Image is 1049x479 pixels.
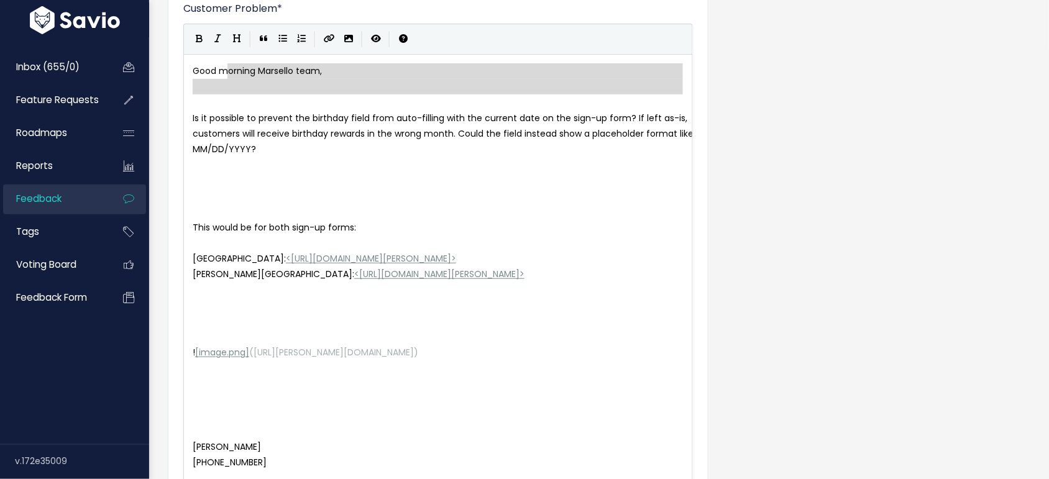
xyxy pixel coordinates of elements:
[16,93,99,106] span: Feature Requests
[245,346,249,358] span: ]
[193,440,266,453] span: [PERSON_NAME]
[359,268,520,280] span: [URL][DOMAIN_NAME][PERSON_NAME]
[16,60,80,73] span: Inbox (655/0)
[15,445,149,477] div: v.172e35009
[273,30,292,48] button: Generic List
[254,346,414,358] span: [URL][PERSON_NAME][DOMAIN_NAME]
[362,31,363,47] i: |
[451,252,456,265] span: >
[209,30,227,48] button: Italic
[195,346,199,358] span: [
[228,65,322,77] span: orning Marsello team,
[16,291,87,304] span: Feedback form
[394,30,413,48] button: Markdown Guide
[367,30,385,48] button: Toggle Preview
[193,252,461,265] span: [GEOGRAPHIC_DATA]:
[286,252,291,265] span: <
[389,31,390,47] i: |
[255,30,273,48] button: Quote
[339,30,358,48] button: Import an image
[193,456,267,468] span: [PHONE_NUMBER]
[193,221,356,234] span: This would be for both sign-up forms:
[193,346,195,358] span: !
[3,152,103,180] a: Reports
[314,31,316,47] i: |
[249,346,254,358] span: (
[319,30,339,48] button: Create Link
[193,112,696,155] span: Is it possible to prevent the birthday field from auto-filling with the current date on the sign-...
[292,30,311,48] button: Numbered List
[27,6,123,34] img: logo-white.9d6f32f41409.svg
[16,126,67,139] span: Roadmaps
[193,65,327,77] span: Good m
[520,268,524,280] span: >
[190,30,209,48] button: Bold
[250,31,251,47] i: |
[193,268,524,280] span: [PERSON_NAME][GEOGRAPHIC_DATA]:
[16,258,76,271] span: Voting Board
[414,346,418,358] span: )
[3,217,103,246] a: Tags
[16,192,62,205] span: Feedback
[183,1,282,16] label: Customer Problem
[3,86,103,114] a: Feature Requests
[3,250,103,279] a: Voting Board
[291,252,451,265] span: [URL][DOMAIN_NAME][PERSON_NAME]
[354,268,359,280] span: <
[199,346,245,358] span: image.png
[3,283,103,312] a: Feedback form
[3,119,103,147] a: Roadmaps
[227,30,246,48] button: Heading
[3,53,103,81] a: Inbox (655/0)
[16,225,39,238] span: Tags
[16,159,53,172] span: Reports
[3,185,103,213] a: Feedback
